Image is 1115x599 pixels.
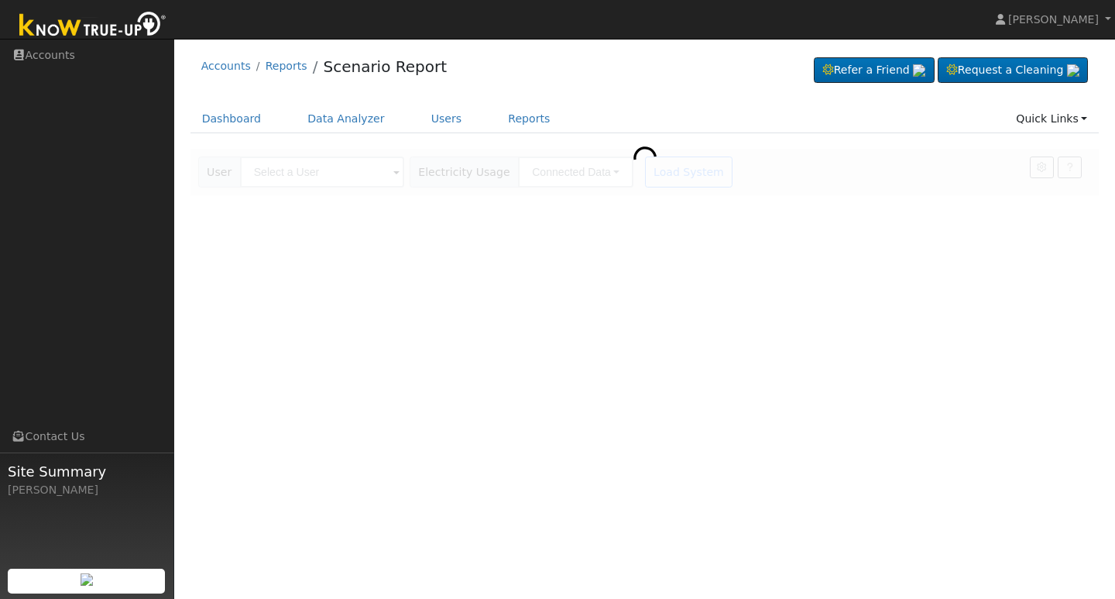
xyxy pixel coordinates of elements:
img: retrieve [1067,64,1079,77]
a: Refer a Friend [814,57,935,84]
span: [PERSON_NAME] [1008,13,1099,26]
a: Users [420,105,474,133]
a: Scenario Report [323,57,447,76]
a: Dashboard [190,105,273,133]
a: Data Analyzer [296,105,396,133]
a: Reports [496,105,561,133]
img: retrieve [81,573,93,586]
a: Quick Links [1004,105,1099,133]
img: Know True-Up [12,9,174,43]
img: retrieve [913,64,925,77]
span: Site Summary [8,461,166,482]
a: Accounts [201,60,251,72]
a: Reports [266,60,307,72]
div: [PERSON_NAME] [8,482,166,498]
a: Request a Cleaning [938,57,1088,84]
